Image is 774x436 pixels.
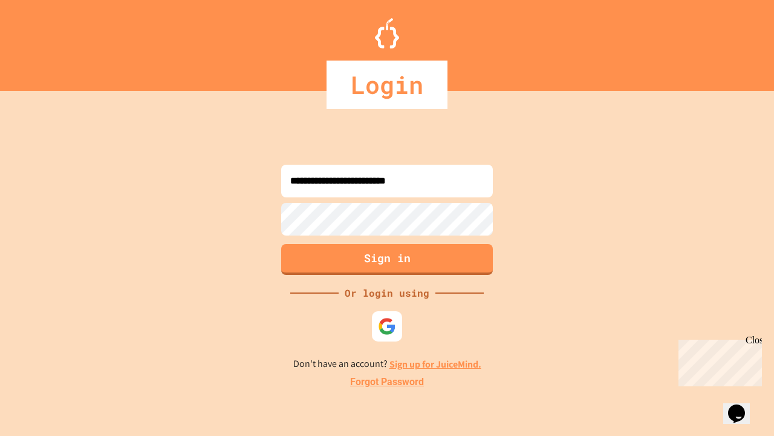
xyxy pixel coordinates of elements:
div: Login [327,61,447,109]
div: Or login using [339,286,435,300]
a: Forgot Password [350,375,424,389]
iframe: chat widget [723,388,762,424]
button: Sign in [281,244,493,275]
img: google-icon.svg [378,317,396,335]
iframe: chat widget [674,335,762,386]
img: Logo.svg [375,18,399,48]
p: Don't have an account? [293,357,481,372]
div: Chat with us now!Close [5,5,83,77]
a: Sign up for JuiceMind. [389,358,481,371]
